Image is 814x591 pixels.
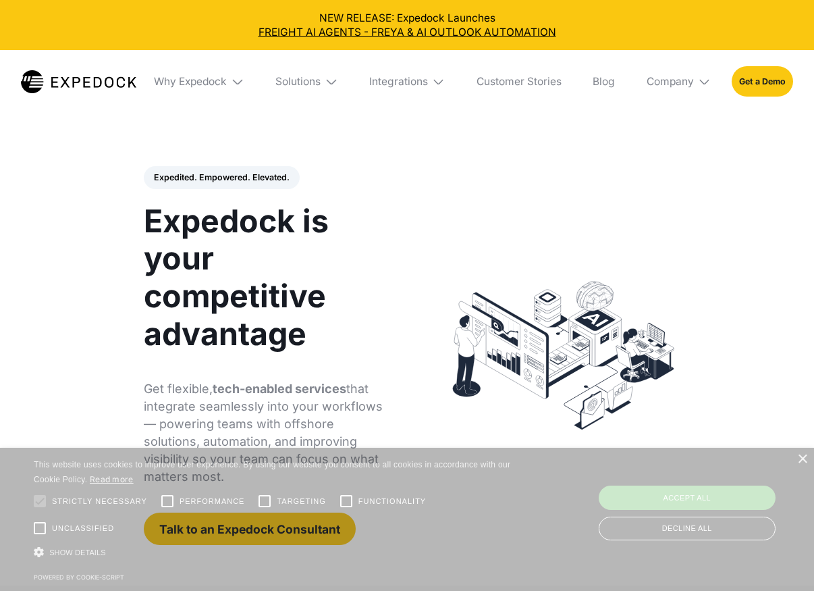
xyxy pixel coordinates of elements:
div: Decline all [599,517,776,540]
span: Targeting [277,496,325,507]
a: Powered by cookie-script [34,573,124,581]
div: Integrations [369,75,428,88]
strong: tech-enabled services [213,382,346,396]
div: Accept all [599,486,776,510]
div: Close [797,455,807,465]
div: Integrations [359,50,456,113]
div: Company [647,75,694,88]
h1: Expedock is your competitive advantage [144,203,391,353]
div: Why Expedock [154,75,227,88]
div: Company [636,50,721,113]
span: Unclassified [52,523,114,534]
a: Blog [582,50,626,113]
p: Get flexible, that integrate seamlessly into your workflows — powering teams with offshore soluti... [144,380,391,486]
div: Solutions [265,50,348,113]
div: Why Expedock [144,50,254,113]
a: Read more [90,474,134,484]
div: Show details [34,544,519,562]
div: NEW RELEASE: Expedock Launches [11,11,804,40]
a: Get a Demo [732,66,793,97]
span: Show details [49,548,106,557]
span: Functionality [358,496,426,507]
span: Strictly necessary [52,496,147,507]
a: FREIGHT AI AGENTS - FREYA & AI OUTLOOK AUTOMATION [11,25,804,40]
a: Customer Stories [466,50,572,113]
span: This website uses cookies to improve user experience. By using our website you consent to all coo... [34,460,510,485]
div: Solutions [275,75,321,88]
span: Performance [180,496,245,507]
